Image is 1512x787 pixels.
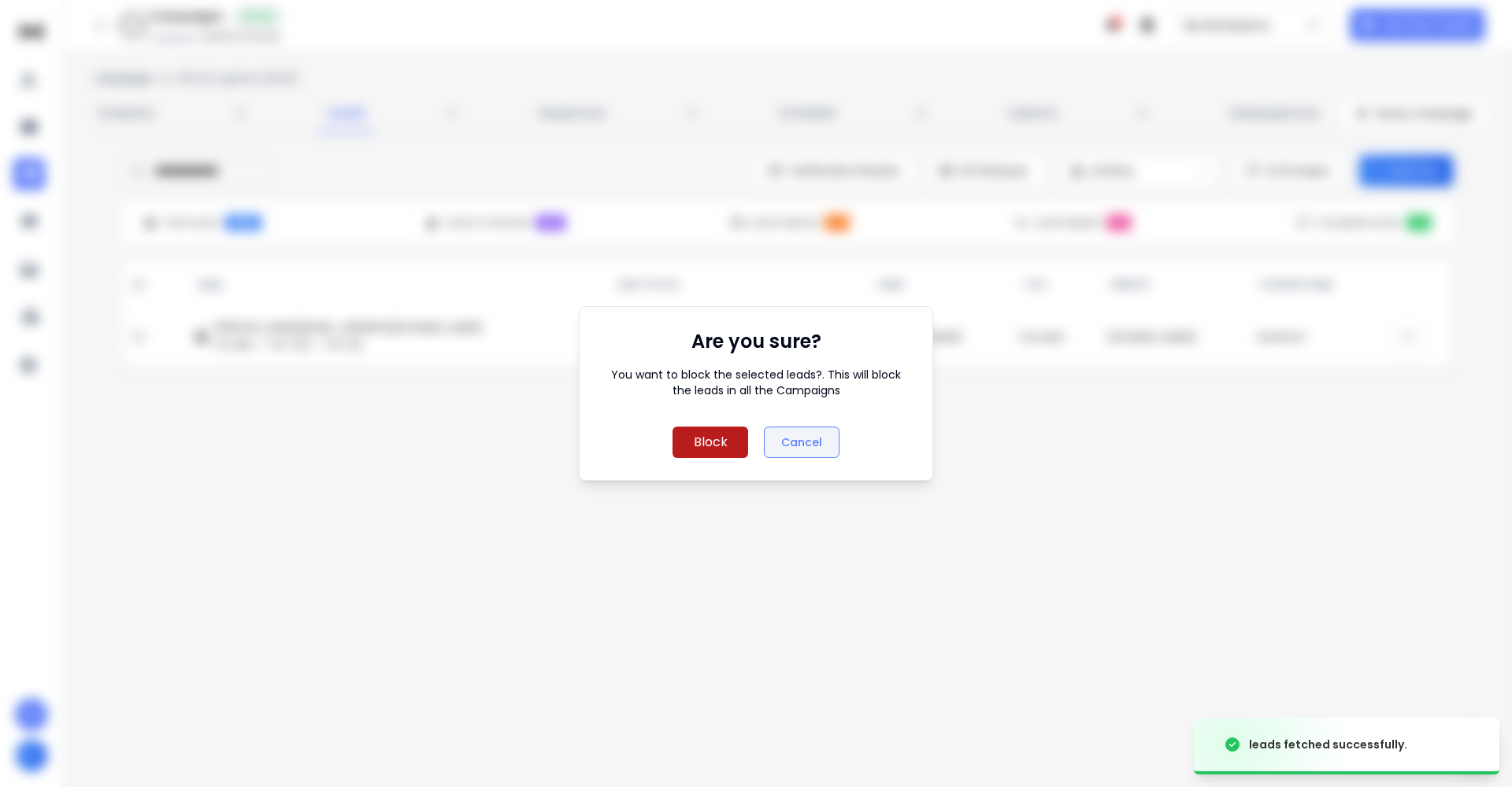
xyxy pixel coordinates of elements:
button: Cancel [764,427,839,458]
button: Block [673,427,748,458]
p: You want to block the selected leads?. This will block the leads in all the Campaigns [602,367,910,398]
h1: Are you sure? [691,329,821,354]
div: leads fetched successfully. [1249,737,1407,752]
